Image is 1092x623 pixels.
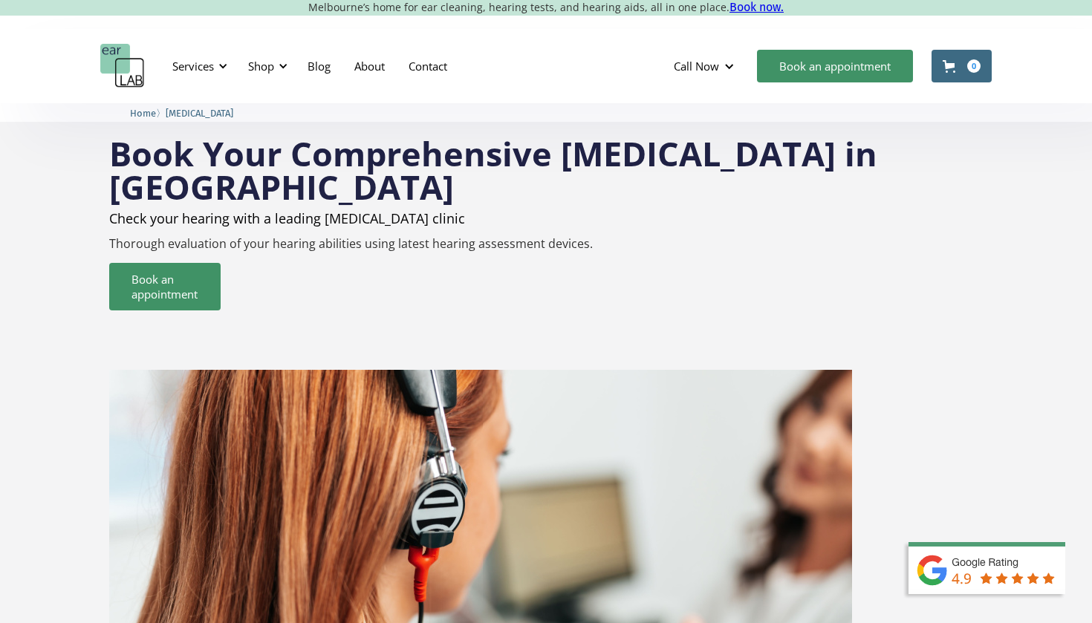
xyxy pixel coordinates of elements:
span: [MEDICAL_DATA] [166,108,233,119]
a: Open cart [932,50,992,82]
a: About [342,45,397,88]
span: Home [130,108,156,119]
div: 0 [967,59,981,73]
a: Blog [296,45,342,88]
p: Thorough evaluation of your hearing abilities using latest hearing assessment devices. [109,237,983,251]
h1: Book Your Comprehensive [MEDICAL_DATA] in [GEOGRAPHIC_DATA] [109,137,983,203]
div: Services [163,44,232,88]
div: Call Now [674,59,719,74]
a: home [100,44,145,88]
div: Shop [239,44,292,88]
div: Call Now [662,44,750,88]
a: [MEDICAL_DATA] [166,105,233,120]
a: Book an appointment [109,263,221,310]
div: Shop [248,59,274,74]
a: Book an appointment [757,50,913,82]
div: Services [172,59,214,74]
a: Home [130,105,156,120]
li: 〉 [130,105,166,121]
a: Contact [397,45,459,88]
h2: Check your hearing with a leading [MEDICAL_DATA] clinic [109,211,983,226]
